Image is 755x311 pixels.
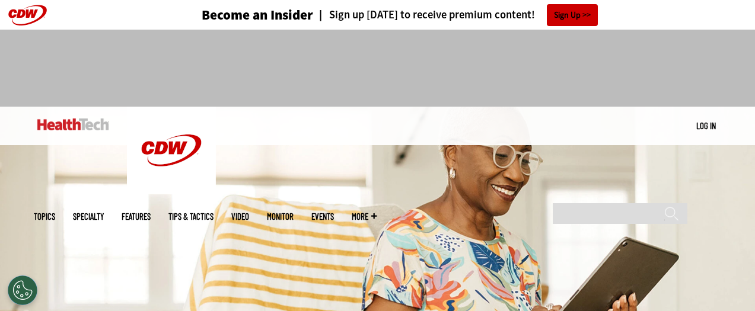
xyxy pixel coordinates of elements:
[313,9,535,21] a: Sign up [DATE] to receive premium content!
[696,120,716,132] div: User menu
[231,212,249,221] a: Video
[202,8,313,22] h3: Become an Insider
[162,41,594,95] iframe: advertisement
[168,212,214,221] a: Tips & Tactics
[157,8,313,22] a: Become an Insider
[37,118,109,130] img: Home
[127,107,216,194] img: Home
[696,120,716,131] a: Log in
[311,212,334,221] a: Events
[8,275,37,305] div: Cookies Settings
[352,212,377,221] span: More
[122,212,151,221] a: Features
[8,275,37,305] button: Open Preferences
[73,212,104,221] span: Specialty
[267,212,294,221] a: MonITor
[34,212,55,221] span: Topics
[547,4,598,26] a: Sign Up
[127,185,216,197] a: CDW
